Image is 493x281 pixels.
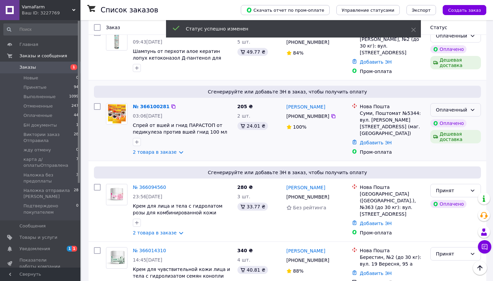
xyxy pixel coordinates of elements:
[430,130,481,143] div: Дешевая доставка
[286,248,325,254] a: [PERSON_NAME]
[72,246,77,252] span: 1
[133,123,227,135] a: Спрей от вшей и гнид ПАРАСТОП от педикулеза против вшей гнид 100 мл
[106,103,127,124] img: Фото товару
[360,254,425,267] div: Берестин, №2 (до 30 кг): вул. 19 Вересня, 95 а
[436,106,467,114] div: Оплаченный
[133,248,166,253] a: № 366014310
[23,147,51,153] span: жду отмену
[106,25,120,30] span: Заказ
[285,38,331,47] div: [PHONE_NUMBER]
[23,122,57,128] span: БН документы
[97,88,478,95] span: Сгенерируйте или добавьте ЭН в заказ, чтобы получить оплату
[23,113,52,119] span: Оплаченные
[360,36,425,56] div: [PERSON_NAME], №2 (до 30 кг): вул. [STREET_ADDRESS]
[436,250,467,258] div: Принят
[76,172,78,184] span: 3
[237,48,268,56] div: 49.77 ₴
[237,248,253,253] span: 340 ₴
[360,271,392,276] a: Добавить ЭН
[67,246,72,252] span: 1
[430,56,481,69] div: Дешевая доставка
[286,184,325,191] a: [PERSON_NAME]
[237,194,251,199] span: 3 шт.
[23,84,47,90] span: Принятые
[133,104,169,109] a: № 366100281
[133,185,166,190] a: № 366094560
[23,94,56,100] span: Выполненные
[412,8,431,13] span: Экспорт
[106,29,127,51] a: Фото товару
[293,50,304,56] span: 84%
[97,169,478,176] span: Сгенерируйте или добавьте ЭН в заказ, чтобы получить оплату
[436,32,467,40] div: Оплаченный
[241,5,330,15] button: Скачать отчет по пром-оплате
[186,25,394,32] div: Статус успешно изменен
[360,103,425,110] div: Нова Пошта
[76,203,78,215] span: 0
[286,103,325,110] a: [PERSON_NAME]
[360,110,425,137] div: Суми, Поштомат №5344: вул. [PERSON_NAME][STREET_ADDRESS] (маг. [GEOGRAPHIC_DATA])
[360,229,425,236] div: Пром-оплата
[342,8,394,13] span: Управление статусами
[237,39,251,45] span: 5 шт.
[406,5,436,15] button: Экспорт
[106,247,127,269] a: Фото товару
[436,187,467,194] div: Принят
[23,132,74,144] span: Виктории заказ Отправила
[360,149,425,155] div: Пром-оплата
[473,261,487,275] button: Наверх
[23,156,76,168] span: карта д/оплатыОтправлена
[133,49,221,67] a: Шампунь от перхоти алое кератин лопух кетоконазол Д-пантенол для всех типов волос VamaFarm 250 мл
[74,188,78,200] span: 28
[23,103,53,109] span: Отмененные
[237,257,251,263] span: 4 шт.
[74,113,78,119] span: 44
[430,45,467,53] div: Оплачено
[237,104,253,109] span: 205 ₴
[23,188,74,200] span: Наложка отправила [PERSON_NAME]
[22,10,80,16] div: Ваш ID: 3227769
[133,194,162,199] span: 23:56[DATE]
[19,42,38,48] span: Главная
[19,64,36,70] span: Заказы
[285,112,331,121] div: [PHONE_NUMBER]
[76,122,78,128] span: 1
[237,185,253,190] span: 280 ₴
[106,184,127,205] a: Фото товару
[436,7,486,12] a: Создать заказ
[360,247,425,254] div: Нова Пошта
[293,268,304,274] span: 88%
[19,246,50,252] span: Уведомления
[74,84,78,90] span: 94
[106,103,127,125] a: Фото товару
[133,230,177,235] a: 2 товара в заказе
[430,119,467,127] div: Оплачено
[430,25,447,30] span: Статус
[285,192,331,202] div: [PHONE_NUMBER]
[360,221,392,226] a: Добавить ЭН
[19,257,62,269] span: Показатели работы компании
[360,68,425,75] div: Пром-оплата
[19,234,57,240] span: Товары и услуги
[23,203,76,215] span: Подтверждено покупателем
[74,132,78,144] span: 28
[237,122,268,130] div: 24.01 ₴
[133,257,162,263] span: 14:45[DATE]
[3,23,79,36] input: Поиск
[106,187,127,203] img: Фото товару
[478,240,491,254] button: Чат с покупателем
[133,113,162,119] span: 03:06[DATE]
[69,94,78,100] span: 1099
[133,203,222,222] a: Крем для лица и тела с гидролатом розы для комбинированной кожи 300мл VamaFarm
[23,75,38,81] span: Новые
[448,8,481,13] span: Создать заказ
[19,53,67,59] span: Заказы и сообщения
[237,266,268,274] div: 40.81 ₴
[133,149,177,155] a: 2 товара в заказе
[293,124,307,130] span: 100%
[360,140,392,145] a: Добавить ЭН
[23,172,76,184] span: Наложка без предоплаты
[70,64,77,70] span: 1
